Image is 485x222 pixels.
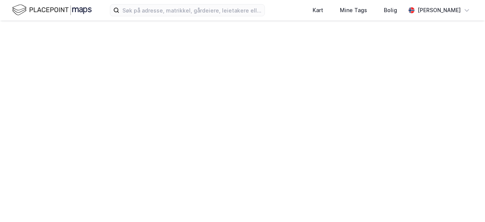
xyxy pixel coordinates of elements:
div: Bolig [384,6,397,15]
div: [PERSON_NAME] [418,6,461,15]
div: Kart [313,6,323,15]
input: Søk på adresse, matrikkel, gårdeiere, leietakere eller personer [119,5,264,16]
div: Kontrollprogram for chat [447,186,485,222]
div: Mine Tags [340,6,367,15]
iframe: Chat Widget [447,186,485,222]
img: logo.f888ab2527a4732fd821a326f86c7f29.svg [12,3,92,17]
